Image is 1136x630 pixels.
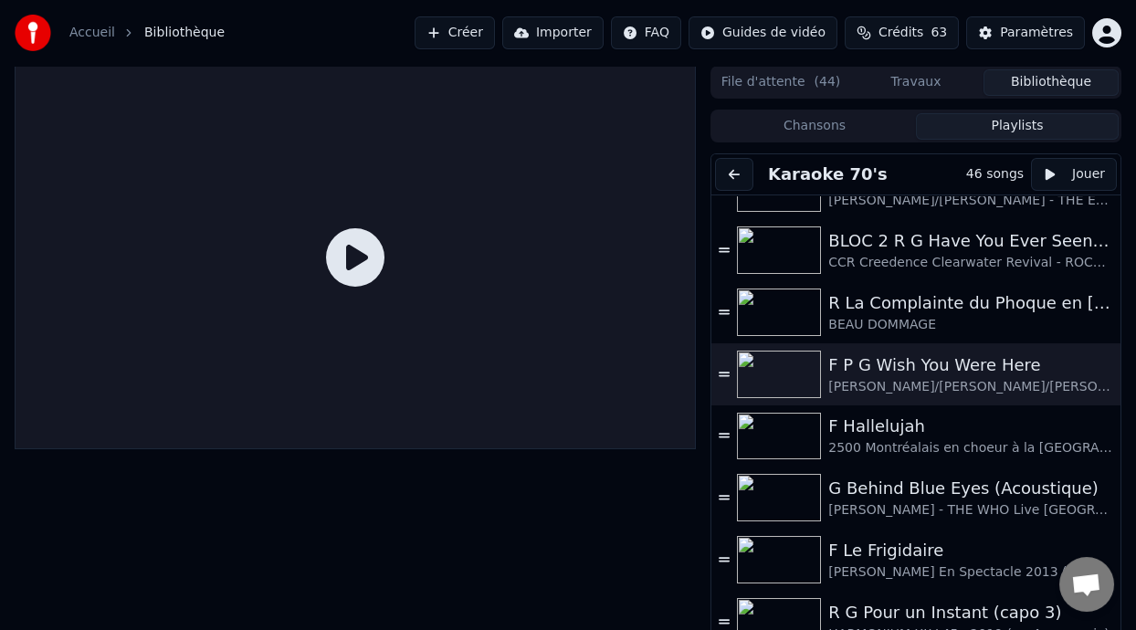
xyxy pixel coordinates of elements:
[828,352,1113,378] div: F P G Wish You Were Here
[828,316,1113,334] div: BEAU DOMMAGE
[761,162,895,187] button: Karaoke 70's
[828,439,1113,457] div: 2500 Montréalais en choeur à la [GEOGRAPHIC_DATA]
[1000,24,1073,42] div: Paramètres
[1031,158,1117,191] button: Jouer
[878,24,923,42] span: Crédits
[713,69,848,96] button: File d'attente
[415,16,495,49] button: Créer
[916,113,1119,140] button: Playlists
[845,16,959,49] button: Crédits63
[815,73,841,91] span: ( 44 )
[15,15,51,51] img: youka
[828,600,1113,625] div: R G Pour un Instant (capo 3)
[828,538,1113,563] div: F Le Frigidaire
[828,563,1113,582] div: [PERSON_NAME] En Spectacle 2013 (à ses 80 ans)
[828,501,1113,520] div: [PERSON_NAME] - THE WHO Live [GEOGRAPHIC_DATA][PERSON_NAME] 2022 sans voix
[713,113,916,140] button: Chansons
[828,228,1113,254] div: BLOC 2 R G Have You Ever Seen the Rain ON DANSE
[69,24,115,42] a: Accueil
[828,290,1113,316] div: R La Complainte du Phoque en [US_STATE] (ou version Karaoke mp4)
[966,165,1024,184] div: 46 songs
[828,414,1113,439] div: F Hallelujah
[983,69,1119,96] button: Bibliothèque
[828,254,1113,272] div: CCR Creedence Clearwater Revival - ROCKSMITH
[69,24,225,42] nav: breadcrumb
[828,378,1113,396] div: [PERSON_NAME]/[PERSON_NAME]/[PERSON_NAME] Pink Floyd - Live à [GEOGRAPHIC_DATA] 2019 (voix 40%)
[828,192,1113,210] div: [PERSON_NAME]/[PERSON_NAME] - THE EAGLES Live 1994 (sans voix)
[611,16,681,49] button: FAQ
[828,476,1113,501] div: G Behind Blue Eyes (Acoustique)
[689,16,837,49] button: Guides de vidéo
[848,69,983,96] button: Travaux
[144,24,225,42] span: Bibliothèque
[966,16,1085,49] button: Paramètres
[931,24,947,42] span: 63
[502,16,604,49] button: Importer
[1059,557,1114,612] div: Ouvrir le chat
